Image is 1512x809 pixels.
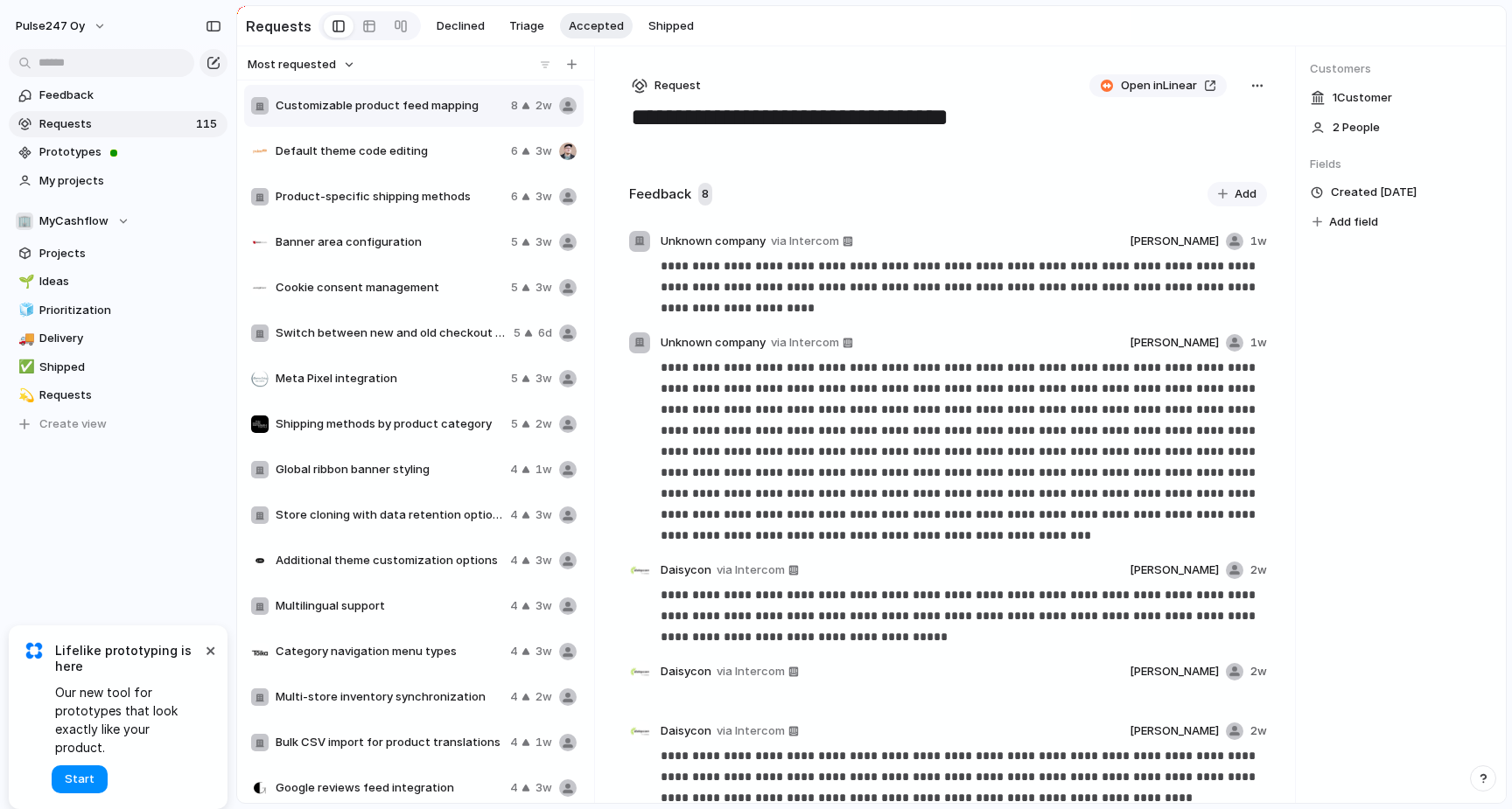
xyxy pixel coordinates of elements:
[1329,213,1378,231] span: Add field
[1333,119,1380,136] span: 2 People
[39,172,221,190] span: My projects
[276,97,504,115] span: Customizable product feed mapping
[16,302,33,319] button: 🧊
[16,330,33,347] button: 🚚
[65,771,94,788] span: Start
[1130,561,1219,579] span: [PERSON_NAME]
[717,663,785,680] span: via Intercom
[538,324,552,342] span: 6d
[9,82,227,108] a: Feedback
[9,382,227,408] div: 💫Requests
[55,643,201,674] span: Lifelike prototyping is here
[276,552,503,569] span: Additional theme customization options
[1333,89,1392,107] span: 1 Customer
[9,139,227,165] a: Prototypes
[8,12,115,40] button: Pulse247 Oy
[18,272,31,292] div: 🌱
[661,722,711,740] span: Daisycon
[276,279,504,296] span: Cookie consent management
[654,77,701,94] span: Request
[276,779,503,797] span: Google reviews feed integration
[276,324,507,342] span: Switch between new and old checkout views
[276,597,503,615] span: Multilingual support
[767,332,857,353] a: via Intercom
[9,297,227,324] a: 🧊Prioritization
[661,663,711,680] span: Daisycon
[511,279,518,296] span: 5
[276,461,503,478] span: Global ribbon banner styling
[511,415,518,433] span: 5
[276,506,503,524] span: Store cloning with data retention options
[535,143,552,160] span: 3w
[52,765,108,793] button: Start
[629,74,703,97] button: Request
[9,325,227,352] a: 🚚Delivery
[16,273,33,290] button: 🌱
[18,300,31,320] div: 🧊
[39,245,221,262] span: Projects
[510,643,518,660] span: 4
[511,188,518,206] span: 6
[713,560,802,581] a: via Intercom
[9,354,227,380] a: ✅Shipped
[1250,334,1267,352] span: 1w
[500,13,553,39] button: Triage
[661,233,766,250] span: Unknown company
[276,415,504,433] span: Shipping methods by product category
[9,269,227,295] a: 🌱Ideas
[510,779,518,797] span: 4
[1089,74,1227,97] a: Open inLinear
[535,779,552,797] span: 3w
[535,188,552,206] span: 3w
[713,661,802,682] a: via Intercom
[245,53,358,76] button: Most requested
[18,386,31,406] div: 💫
[276,188,504,206] span: Product-specific shipping methods
[1310,156,1492,173] span: Fields
[1331,184,1417,201] span: Created [DATE]
[39,143,221,161] span: Prototypes
[196,115,220,133] span: 115
[18,329,31,349] div: 🚚
[535,688,552,706] span: 2w
[16,213,33,230] div: 🏢
[511,234,518,251] span: 5
[648,17,694,35] span: Shipped
[276,143,504,160] span: Default theme code editing
[39,359,221,376] span: Shipped
[535,643,552,660] span: 3w
[713,721,802,742] a: via Intercom
[1250,233,1267,250] span: 1w
[16,17,85,35] span: Pulse247 Oy
[717,561,785,579] span: via Intercom
[276,234,504,251] span: Banner area configuration
[1121,77,1197,94] span: Open in Linear
[698,183,712,206] span: 8
[717,722,785,740] span: via Intercom
[1130,233,1219,250] span: [PERSON_NAME]
[640,13,703,39] button: Shipped
[1250,561,1267,579] span: 2w
[276,643,503,660] span: Category navigation menu types
[1310,211,1381,234] button: Add field
[510,734,518,751] span: 4
[535,461,552,478] span: 1w
[276,688,503,706] span: Multi-store inventory synchronization
[248,56,336,73] span: Most requested
[661,334,766,352] span: Unknown company
[514,324,521,342] span: 5
[767,231,857,252] a: via Intercom
[1130,663,1219,680] span: [PERSON_NAME]
[9,411,227,437] button: Create view
[16,359,33,376] button: ✅
[1130,334,1219,352] span: [PERSON_NAME]
[39,330,221,347] span: Delivery
[39,387,221,404] span: Requests
[39,273,221,290] span: Ideas
[629,185,691,205] h2: Feedback
[771,334,839,352] span: via Intercom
